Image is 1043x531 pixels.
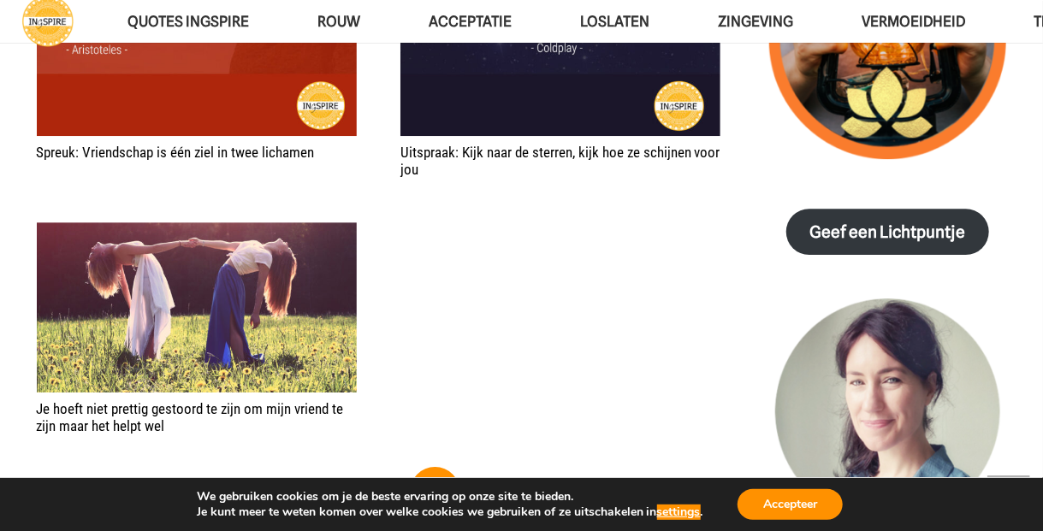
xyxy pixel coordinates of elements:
[317,13,360,30] span: ROUW
[810,222,966,242] strong: Geef een Lichtpuntje
[580,13,649,30] span: Loslaten
[410,467,461,518] span: Pagina 2
[657,504,701,520] button: settings
[862,13,965,30] span: VERMOEIDHEID
[127,13,249,30] span: QUOTES INGSPIRE
[718,13,793,30] span: Zingeving
[429,13,512,30] span: Acceptatie
[738,489,843,520] button: Accepteer
[37,400,344,434] a: Je hoeft niet prettig gestoord te zijn om mijn vriend te zijn maar het helpt wel
[353,467,404,518] a: Pagina 1
[400,144,720,178] a: Uitspraak: Kijk naar de sterren, kijk hoe ze schijnen voor jou
[37,144,315,161] a: Spreuk: Vriendschap is één ziel in twee lichamen
[37,222,357,393] a: Je hoeft niet prettig gestoord te zijn om mijn vriend te zijn maar het helpt wel
[786,209,989,256] a: Geef een Lichtpuntje
[197,504,703,520] p: Je kunt meer te weten komen over welke cookies we gebruiken of ze uitschakelen in .
[197,489,703,504] p: We gebruiken cookies om je de beste ervaring op onze site te bieden.
[987,475,1030,518] a: Terug naar top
